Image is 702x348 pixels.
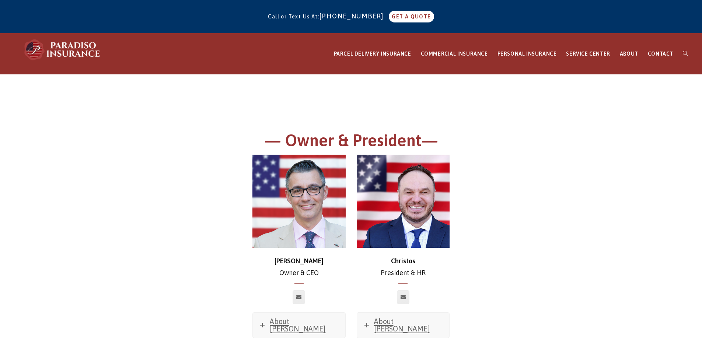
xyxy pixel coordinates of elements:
span: ABOUT [620,51,638,57]
a: About [PERSON_NAME] [253,313,345,338]
a: COMMERCIAL INSURANCE [416,34,493,74]
strong: Christos [391,257,415,265]
a: SERVICE CENTER [561,34,615,74]
span: CONTACT [648,51,673,57]
a: PARCEL DELIVERY INSURANCE [329,34,416,74]
p: President & HR [357,255,450,279]
span: About [PERSON_NAME] [270,317,326,333]
a: PERSONAL INSURANCE [493,34,562,74]
img: Christos_500x500 [357,155,450,248]
img: chris-500x500 (1) [252,155,346,248]
a: About [PERSON_NAME] [357,313,450,338]
span: Call or Text Us At: [268,14,319,20]
a: ABOUT [615,34,643,74]
p: Owner & CEO [252,255,346,279]
a: GET A QUOTE [389,11,434,22]
span: PARCEL DELIVERY INSURANCE [334,51,411,57]
span: SERVICE CENTER [566,51,610,57]
strong: [PERSON_NAME] [275,257,324,265]
span: About [PERSON_NAME] [374,317,430,333]
a: [PHONE_NUMBER] [319,12,387,20]
h1: — Owner & President— [149,130,554,155]
span: PERSONAL INSURANCE [497,51,557,57]
img: Paradiso Insurance [22,39,103,61]
span: COMMERCIAL INSURANCE [421,51,488,57]
a: CONTACT [643,34,678,74]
